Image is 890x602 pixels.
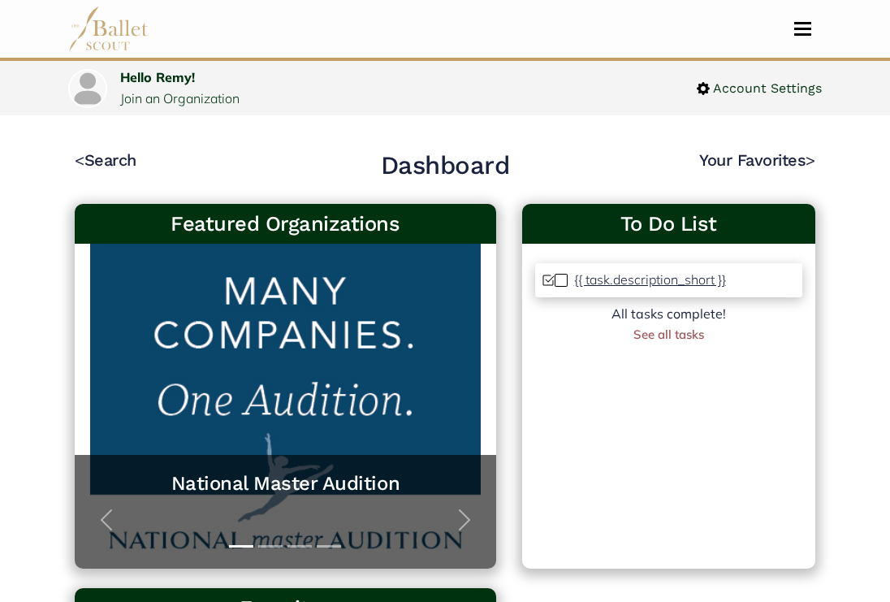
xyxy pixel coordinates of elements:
h3: Featured Organizations [88,210,483,237]
a: Your Favorites> [699,150,815,170]
button: Toggle navigation [784,21,822,37]
a: Join an Organization [120,90,240,106]
a: See all tasks [633,327,704,342]
button: Slide 3 [287,537,312,556]
a: <Search [75,150,136,170]
code: > [806,149,815,170]
a: To Do List [535,210,802,237]
a: Hello Remy! [120,69,195,85]
span: Account Settings [710,78,822,99]
button: Slide 1 [229,537,253,556]
h2: Dashboard [381,149,510,182]
a: National Master Audition [91,471,480,496]
button: Slide 2 [258,537,283,556]
a: Account Settings [697,78,822,99]
p: {{ task.description_short }} [574,271,726,288]
code: < [75,149,84,170]
button: Slide 4 [317,537,341,556]
div: All tasks complete! [535,304,802,325]
img: profile picture [70,71,106,106]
